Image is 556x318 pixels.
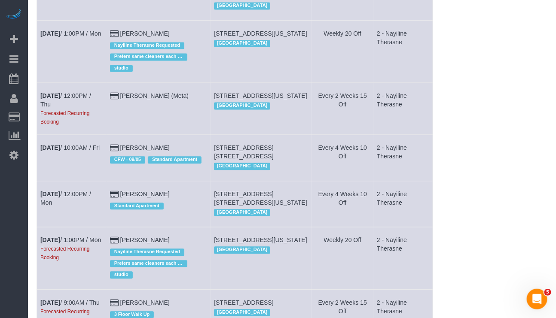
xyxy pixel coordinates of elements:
[211,181,312,227] td: Service location
[373,83,433,135] td: Assigned to
[110,271,133,278] span: studio
[148,156,202,163] span: Standard Apartment
[37,181,107,227] td: Schedule date
[110,145,119,151] i: Credit Card Payment
[40,92,60,99] b: [DATE]
[37,20,107,82] td: Schedule date
[214,144,273,160] span: [STREET_ADDRESS] [STREET_ADDRESS]
[312,135,373,181] td: Frequency
[214,40,270,47] span: [GEOGRAPHIC_DATA]
[214,244,308,255] div: Location
[211,135,312,181] td: Service location
[110,203,164,209] span: Standard Apartment
[40,236,60,243] b: [DATE]
[214,161,308,172] div: Location
[106,135,211,181] td: Customer
[40,299,100,306] a: [DATE]/ 9:00AM / Thu
[5,9,22,21] img: Automaid Logo
[214,209,270,216] span: [GEOGRAPHIC_DATA]
[214,191,307,206] span: [STREET_ADDRESS] [STREET_ADDRESS][US_STATE]
[106,83,211,135] td: Customer
[106,181,211,227] td: Customer
[214,38,308,49] div: Location
[120,30,170,37] a: [PERSON_NAME]
[527,289,547,309] iframe: Intercom live chat
[40,144,100,151] a: [DATE]/ 10:00AM / Fri
[110,65,133,72] span: studio
[214,309,270,316] span: [GEOGRAPHIC_DATA]
[120,191,170,197] a: [PERSON_NAME]
[211,83,312,135] td: Service location
[214,307,308,318] div: Location
[37,135,107,181] td: Schedule date
[312,83,373,135] td: Frequency
[373,135,433,181] td: Assigned to
[120,144,170,151] a: [PERSON_NAME]
[110,237,119,243] i: Credit Card Payment
[214,163,270,170] span: [GEOGRAPHIC_DATA]
[373,20,433,82] td: Assigned to
[373,181,433,227] td: Assigned to
[40,30,60,37] b: [DATE]
[120,299,170,306] a: [PERSON_NAME]
[110,260,187,267] span: Prefers same cleaners each time
[110,300,119,306] i: Credit Card Payment
[214,246,270,253] span: [GEOGRAPHIC_DATA]
[214,2,270,9] span: [GEOGRAPHIC_DATA]
[211,227,312,289] td: Service location
[312,181,373,227] td: Frequency
[110,248,184,255] span: Nayiline Therasne Requested
[214,236,307,243] span: [STREET_ADDRESS][US_STATE]
[40,246,89,260] small: Forecasted Recurring Booking
[214,102,270,109] span: [GEOGRAPHIC_DATA]
[110,191,119,197] i: Credit Card Payment
[40,191,60,197] b: [DATE]
[373,227,433,289] td: Assigned to
[40,299,60,306] b: [DATE]
[40,92,91,108] a: [DATE]/ 12:00PM / Thu
[211,20,312,82] td: Service location
[40,110,89,125] small: Forecasted Recurring Booking
[40,236,101,243] a: [DATE]/ 1:00PM / Mon
[110,31,119,37] i: Credit Card Payment
[110,93,119,99] i: Credit Card Payment
[37,83,107,135] td: Schedule date
[120,92,189,99] a: [PERSON_NAME] (Meta)
[214,100,308,111] div: Location
[110,53,187,60] span: Prefers same cleaners each time
[40,144,60,151] b: [DATE]
[214,299,273,306] span: [STREET_ADDRESS]
[110,42,184,49] span: Nayiline Therasne Requested
[37,227,107,289] td: Schedule date
[110,311,154,318] span: 3 Floor Walk Up
[106,227,211,289] td: Customer
[214,207,308,218] div: Location
[214,92,307,99] span: [STREET_ADDRESS][US_STATE]
[214,30,307,37] span: [STREET_ADDRESS][US_STATE]
[312,227,373,289] td: Frequency
[106,20,211,82] td: Customer
[312,20,373,82] td: Frequency
[40,191,91,206] a: [DATE]/ 12:00PM / Mon
[544,289,551,296] span: 5
[120,236,170,243] a: [PERSON_NAME]
[110,156,145,163] span: CFW - 09/05
[40,30,101,37] a: [DATE]/ 1:00PM / Mon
